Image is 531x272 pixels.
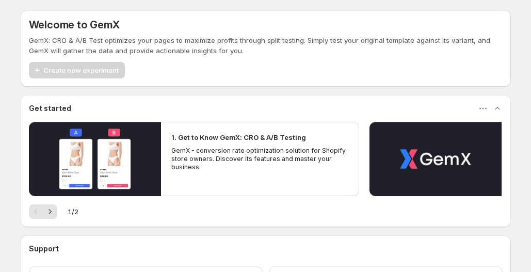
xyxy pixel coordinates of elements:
[29,103,71,114] h3: Get started
[369,122,502,196] button: Play video
[29,244,59,254] h3: Support
[29,19,503,31] h5: Welcome to GemX
[29,204,57,219] nav: Pagination
[29,122,161,196] button: Play video
[43,204,57,219] button: Next
[68,206,78,217] span: 1 / 2
[171,147,349,171] p: GemX - conversion rate optimization solution for Shopify store owners. Discover its features and ...
[171,132,306,142] h2: 1. Get to Know GemX: CRO & A/B Testing
[29,35,503,56] p: GemX: CRO & A/B Test optimizes your pages to maximize profits through split testing. Simply test ...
